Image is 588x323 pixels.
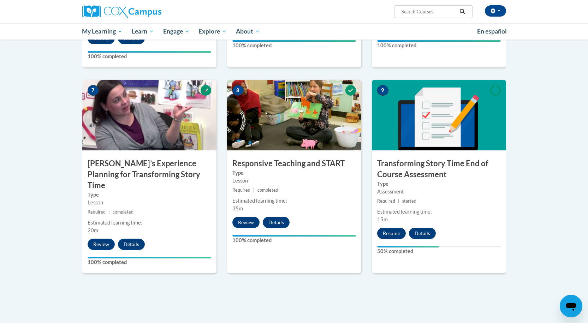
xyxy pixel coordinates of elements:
[232,237,356,244] label: 100% completed
[236,27,260,36] span: About
[377,40,501,42] div: Your progress
[194,23,231,40] a: Explore
[377,247,501,255] label: 50% completed
[377,188,501,196] div: Assessment
[409,228,436,239] button: Details
[377,85,388,96] span: 9
[127,23,159,40] a: Learn
[263,217,290,228] button: Details
[377,246,439,247] div: Your progress
[78,23,127,40] a: My Learning
[88,239,115,250] button: Review
[231,23,265,40] a: About
[232,177,356,185] div: Lesson
[163,27,190,36] span: Engage
[477,28,507,35] span: En español
[253,187,255,193] span: |
[560,295,582,317] iframe: Button to launch messaging window
[88,51,211,53] div: Your progress
[372,158,506,180] h3: Transforming Story Time End of Course Assessment
[377,228,406,239] button: Resume
[377,198,395,204] span: Required
[88,227,98,233] span: 20m
[88,191,211,199] label: Type
[257,187,278,193] span: completed
[377,216,388,222] span: 15m
[227,80,361,150] img: Course Image
[88,85,99,96] span: 7
[377,42,501,49] label: 100% completed
[72,23,517,40] div: Main menu
[377,208,501,216] div: Estimated learning time:
[88,219,211,227] div: Estimated learning time:
[118,239,145,250] button: Details
[232,235,356,237] div: Your progress
[232,187,250,193] span: Required
[198,27,227,36] span: Explore
[88,209,106,215] span: Required
[82,27,123,36] span: My Learning
[398,198,399,204] span: |
[232,40,356,42] div: Your progress
[82,80,216,150] img: Course Image
[159,23,194,40] a: Engage
[232,42,356,49] label: 100% completed
[232,197,356,205] div: Estimated learning time:
[232,205,243,211] span: 35m
[402,198,416,204] span: started
[485,5,506,17] button: Account Settings
[108,209,110,215] span: |
[232,169,356,177] label: Type
[88,199,211,207] div: Lesson
[232,217,260,228] button: Review
[457,7,468,16] button: Search
[82,5,216,18] a: Cox Campus
[88,257,211,258] div: Your progress
[227,158,361,169] h3: Responsive Teaching and START
[82,5,161,18] img: Cox Campus
[88,53,211,60] label: 100% completed
[372,80,506,150] img: Course Image
[132,27,154,36] span: Learn
[88,258,211,266] label: 100% completed
[82,158,216,191] h3: [PERSON_NAME]’s Experience Planning for Transforming Story Time
[400,7,457,16] input: Search Courses
[113,209,133,215] span: completed
[232,85,244,96] span: 8
[377,180,501,188] label: Type
[473,24,511,39] a: En español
